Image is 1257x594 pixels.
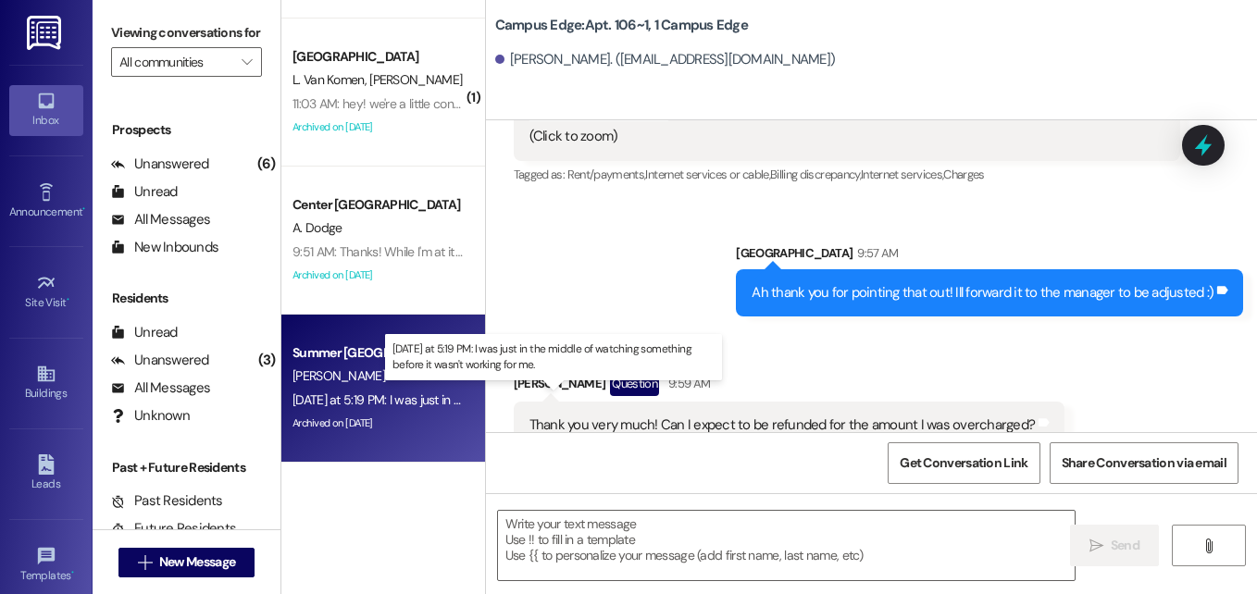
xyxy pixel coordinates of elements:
[495,16,748,35] b: Campus Edge: Apt. 106~1, 1 Campus Edge
[567,167,646,182] span: Rent/payments ,
[93,120,280,140] div: Prospects
[529,415,1036,435] div: Thank you very much! Can I expect to be refunded for the amount I was overcharged?
[888,442,1039,484] button: Get Conversation Link
[291,412,466,435] div: Archived on [DATE]
[736,243,1243,269] div: [GEOGRAPHIC_DATA]
[292,243,972,260] div: 9:51 AM: Thanks! While I'm at it, we haven't heard anything from maintenance about our TV. Has an...
[1070,525,1160,566] button: Send
[67,293,69,306] span: •
[9,358,83,408] a: Buildings
[392,341,715,373] p: [DATE] at 5:19 PM: I was just in the middle of watching something before it wasn't working for me.
[93,289,280,308] div: Residents
[1089,538,1103,553] i: 
[1062,453,1226,473] span: Share Conversation via email
[1111,536,1139,555] span: Send
[292,71,369,88] span: L. Van Komen
[253,150,280,179] div: (6)
[111,238,218,257] div: New Inbounds
[369,71,462,88] span: [PERSON_NAME]
[254,346,280,375] div: (3)
[752,283,1213,303] div: Ah thank you for pointing that out! Ill forward it to the manager to be adjusted :)
[119,47,232,77] input: All communities
[111,19,262,47] label: Viewing conversations for
[242,55,252,69] i: 
[529,127,1151,146] div: (Click to zoom)
[664,374,710,393] div: 9:59 AM
[9,85,83,135] a: Inbox
[27,16,65,50] img: ResiDesk Logo
[292,219,342,236] span: A. Dodge
[291,116,466,139] div: Archived on [DATE]
[71,566,74,579] span: •
[111,519,236,538] div: Future Residents
[111,351,209,370] div: Unanswered
[292,95,1195,112] div: 11:03 AM: hey! we're a little confused about the situations with the carpet cleaners and the mail...
[861,167,943,182] span: Internet services ,
[292,195,464,215] div: Center [GEOGRAPHIC_DATA]
[82,203,85,216] span: •
[111,210,210,229] div: All Messages
[495,50,836,69] div: [PERSON_NAME]. ([EMAIL_ADDRESS][DOMAIN_NAME])
[645,167,769,182] span: Internet services or cable ,
[9,540,83,590] a: Templates •
[1050,442,1238,484] button: Share Conversation via email
[111,323,178,342] div: Unread
[1201,538,1215,553] i: 
[900,453,1027,473] span: Get Conversation Link
[514,161,1180,188] div: Tagged as:
[9,267,83,317] a: Site Visit •
[292,391,805,408] div: [DATE] at 5:19 PM: I was just in the middle of watching something before it wasn't working for me.
[9,449,83,499] a: Leads
[292,47,464,67] div: [GEOGRAPHIC_DATA]
[292,343,464,363] div: Summer [GEOGRAPHIC_DATA]
[138,555,152,570] i: 
[111,378,210,398] div: All Messages
[943,167,984,182] span: Charges
[111,491,223,511] div: Past Residents
[93,458,280,477] div: Past + Future Residents
[291,264,466,287] div: Archived on [DATE]
[514,372,1065,402] div: [PERSON_NAME]
[853,243,898,263] div: 9:57 AM
[770,167,861,182] span: Billing discrepancy ,
[111,182,178,202] div: Unread
[159,552,235,572] span: New Message
[610,372,659,395] div: Question
[111,406,190,426] div: Unknown
[292,367,385,384] span: [PERSON_NAME]
[118,548,255,577] button: New Message
[111,155,209,174] div: Unanswered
